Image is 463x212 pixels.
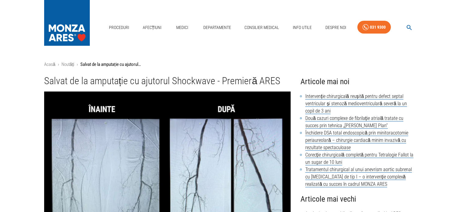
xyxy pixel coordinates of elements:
a: Despre Noi [323,21,349,34]
a: Intervenție chirurgicală reușită pentru defect septal ventricular și stenoză medioventriculară se... [305,93,407,114]
a: Consilier Medical [242,21,282,34]
a: Două cazuri complexe de fibrilație atrială tratate cu succes prin tehnica „[PERSON_NAME] Plan” [305,115,403,129]
a: Corecție chirurgicală completă pentru Tetralogie Fallot la un sugar de 10 luni [305,152,413,165]
a: Acasă [44,62,55,67]
h4: Articole mai vechi [300,193,419,205]
div: 031 9300 [370,23,386,31]
a: Închidere DSA total endoscopică prin minitoracotomie periaureolară – chirurgie cardiacă minim inv... [305,130,408,151]
a: 031 9300 [357,21,391,34]
p: Salvat de la amputație cu ajutorul Shockwave - Premieră ARES [80,61,141,68]
h1: Salvat de la amputație cu ajutorul Shockwave - Premieră ARES [44,75,291,87]
li: › [58,61,59,68]
a: Proceduri [107,21,132,34]
nav: breadcrumb [44,61,419,68]
a: Departamente [201,21,233,34]
a: Medici [173,21,192,34]
li: › [77,61,78,68]
a: Afecțiuni [140,21,164,34]
h4: Articole mai noi [300,75,419,88]
a: Tratamentul chirurgical al unui anevrism aortic subrenal cu [MEDICAL_DATA] de tip I – o intervenț... [305,167,412,187]
a: Info Utile [290,21,314,34]
a: Noutăți [61,62,75,67]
